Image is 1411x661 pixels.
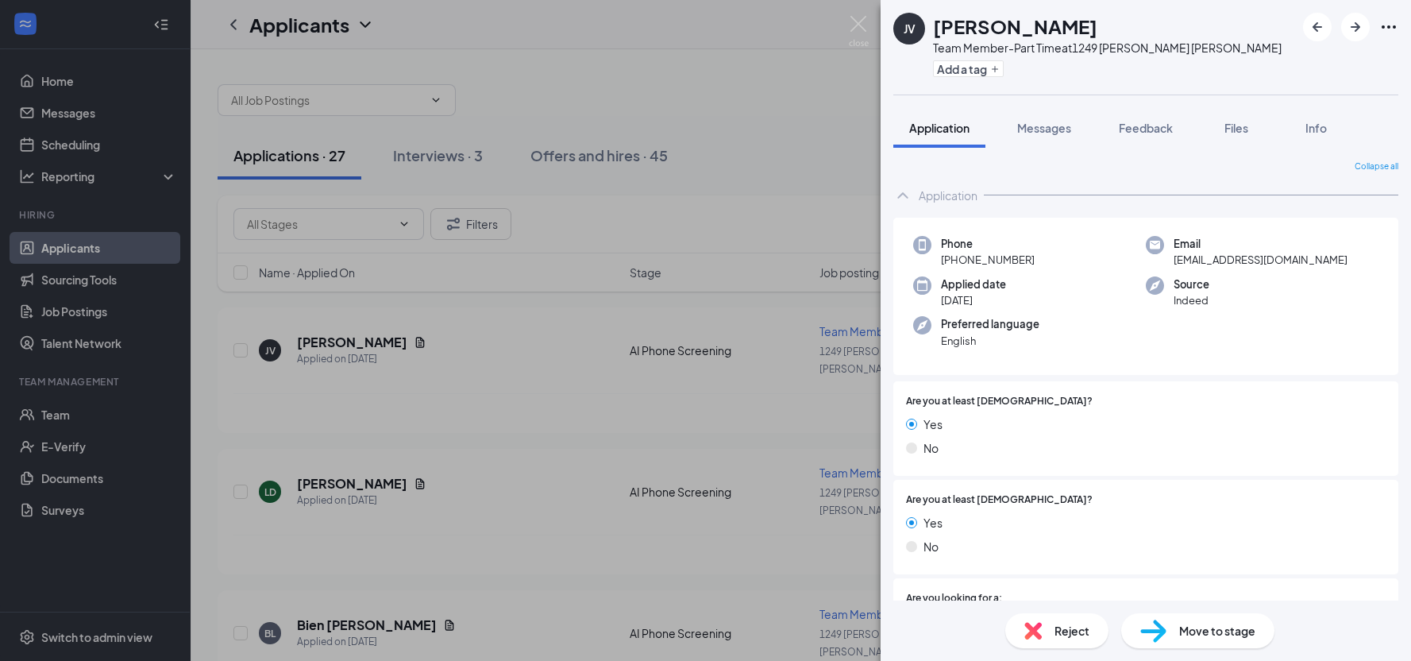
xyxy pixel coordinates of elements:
span: [DATE] [941,292,1006,308]
button: PlusAdd a tag [933,60,1004,77]
span: Email [1174,236,1347,252]
svg: Plus [990,64,1000,74]
span: Are you at least [DEMOGRAPHIC_DATA]? [906,493,1093,508]
span: [EMAIL_ADDRESS][DOMAIN_NAME] [1174,252,1347,268]
span: Are you at least [DEMOGRAPHIC_DATA]? [906,394,1093,409]
span: Files [1224,121,1248,135]
svg: ChevronUp [893,186,912,205]
span: Messages [1017,121,1071,135]
span: [PHONE_NUMBER] [941,252,1035,268]
span: Move to stage [1179,622,1255,640]
span: Preferred language [941,316,1039,332]
h1: [PERSON_NAME] [933,13,1097,40]
span: No [923,538,939,555]
div: JV [904,21,916,37]
span: Yes [923,514,943,532]
span: Phone [941,236,1035,252]
span: Application [909,121,970,135]
span: Source [1174,276,1209,292]
svg: ArrowRight [1346,17,1365,37]
span: Are you looking for a: [906,591,1002,606]
svg: ArrowLeftNew [1308,17,1327,37]
span: Indeed [1174,292,1209,308]
svg: Ellipses [1379,17,1398,37]
div: Team Member-Part Time at 1249 [PERSON_NAME] [PERSON_NAME] [933,40,1282,56]
span: English [941,333,1039,349]
span: Applied date [941,276,1006,292]
div: Application [919,187,977,203]
span: Yes [923,416,943,433]
button: ArrowRight [1341,13,1370,41]
span: Collapse all [1355,160,1398,173]
span: Reject [1054,622,1089,640]
span: Feedback [1119,121,1173,135]
span: No [923,439,939,457]
span: Info [1305,121,1327,135]
button: ArrowLeftNew [1303,13,1332,41]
